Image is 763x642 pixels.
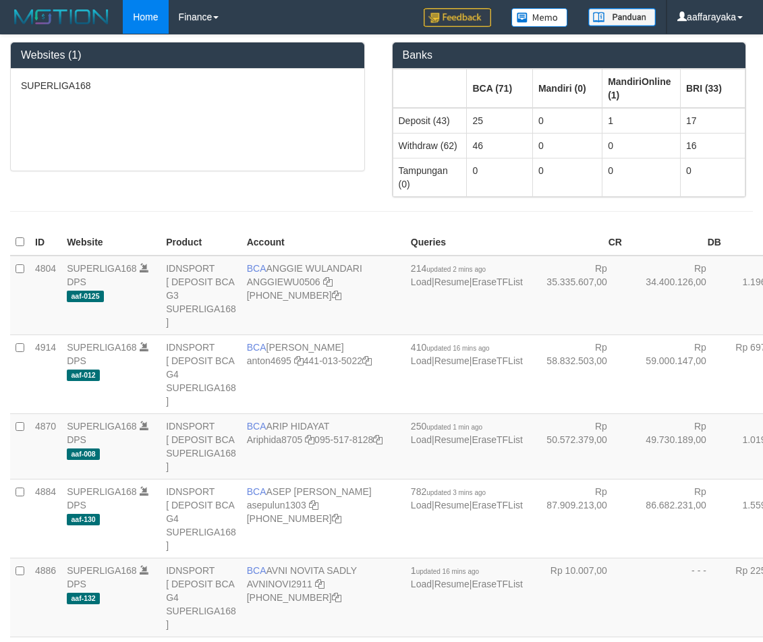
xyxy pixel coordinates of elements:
span: BCA [247,421,266,432]
span: aaf-130 [67,514,100,525]
img: MOTION_logo.png [10,7,113,27]
span: | | [411,421,523,445]
td: IDNSPORT [ DEPOSIT BCA G4 SUPERLIGA168 ] [161,479,242,558]
a: Resume [434,579,470,589]
td: 25 [467,108,532,134]
a: Load [411,276,432,287]
span: 410 [411,342,490,353]
td: Rp 58.832.503,00 [528,334,627,413]
span: updated 16 mins ago [426,345,489,352]
span: 214 [411,263,486,274]
td: 0 [467,158,532,196]
th: Product [161,229,242,256]
span: 782 [411,486,486,497]
a: Ariphida8705 [247,434,303,445]
span: | | [411,565,523,589]
th: DB [627,229,727,256]
th: Group: activate to sort column ascending [467,69,532,108]
a: Load [411,500,432,510]
a: EraseTFList [472,579,522,589]
td: 4870 [30,413,61,479]
td: Withdraw (62) [393,133,467,158]
span: BCA [247,263,266,274]
span: | | [411,263,523,287]
span: 250 [411,421,482,432]
td: Rp 35.335.607,00 [528,256,627,335]
td: IDNSPORT [ DEPOSIT BCA SUPERLIGA168 ] [161,413,242,479]
span: | | [411,342,523,366]
td: Deposit (43) [393,108,467,134]
p: SUPERLIGA168 [21,79,354,92]
td: DPS [61,479,161,558]
td: 0 [532,158,602,196]
h3: Banks [403,49,736,61]
td: 0 [532,108,602,134]
a: Copy 4062281875 to clipboard [332,513,341,524]
a: SUPERLIGA168 [67,486,137,497]
th: CR [528,229,627,256]
td: ANGGIE WULANDARI [PHONE_NUMBER] [242,256,405,335]
td: Rp 49.730.189,00 [627,413,727,479]
td: Rp 59.000.147,00 [627,334,727,413]
td: DPS [61,558,161,637]
a: Copy 4062280135 to clipboard [332,592,341,603]
td: - - - [627,558,727,637]
span: BCA [247,342,266,353]
a: Copy Ariphida8705 to clipboard [305,434,314,445]
th: Queries [405,229,528,256]
td: 0 [602,133,681,158]
td: 17 [680,108,745,134]
img: Button%20Memo.svg [511,8,568,27]
span: updated 3 mins ago [426,489,486,496]
a: SUPERLIGA168 [67,421,137,432]
td: 4914 [30,334,61,413]
td: 4886 [30,558,61,637]
a: Resume [434,500,470,510]
td: 0 [602,158,681,196]
img: Feedback.jpg [424,8,491,27]
a: SUPERLIGA168 [67,263,137,274]
td: Rp 34.400.126,00 [627,256,727,335]
td: DPS [61,334,161,413]
a: SUPERLIGA168 [67,342,137,353]
th: Account [242,229,405,256]
a: EraseTFList [472,434,522,445]
th: Group: activate to sort column ascending [532,69,602,108]
span: aaf-008 [67,448,100,460]
a: ANGGIEWU0506 [247,276,320,287]
td: 4884 [30,479,61,558]
th: Group: activate to sort column ascending [680,69,745,108]
span: aaf-132 [67,593,100,604]
td: 0 [680,158,745,196]
td: Rp 10.007,00 [528,558,627,637]
td: 0 [532,133,602,158]
img: panduan.png [588,8,656,26]
td: Rp 50.572.379,00 [528,413,627,479]
span: BCA [247,565,266,576]
a: Resume [434,276,470,287]
span: updated 1 min ago [426,424,482,431]
a: Copy 4410135022 to clipboard [362,355,372,366]
a: Resume [434,434,470,445]
a: Copy 0955178128 to clipboard [373,434,383,445]
a: EraseTFList [472,500,522,510]
td: Rp 86.682.231,00 [627,479,727,558]
a: asepulun1303 [247,500,306,510]
td: ASEP [PERSON_NAME] [PHONE_NUMBER] [242,479,405,558]
a: AVNINOVI2911 [247,579,312,589]
td: ARIP HIDAYAT 095-517-8128 [242,413,405,479]
a: Load [411,434,432,445]
td: 16 [680,133,745,158]
td: AVNI NOVITA SADLY [PHONE_NUMBER] [242,558,405,637]
td: DPS [61,413,161,479]
a: EraseTFList [472,276,522,287]
a: Resume [434,355,470,366]
a: Copy 4062213373 to clipboard [332,290,341,301]
span: aaf-0125 [67,291,104,302]
span: | | [411,486,523,510]
span: updated 2 mins ago [426,266,486,273]
a: Copy ANGGIEWU0506 to clipboard [323,276,333,287]
span: updated 16 mins ago [416,568,479,575]
a: EraseTFList [472,355,522,366]
a: Copy anton4695 to clipboard [294,355,304,366]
